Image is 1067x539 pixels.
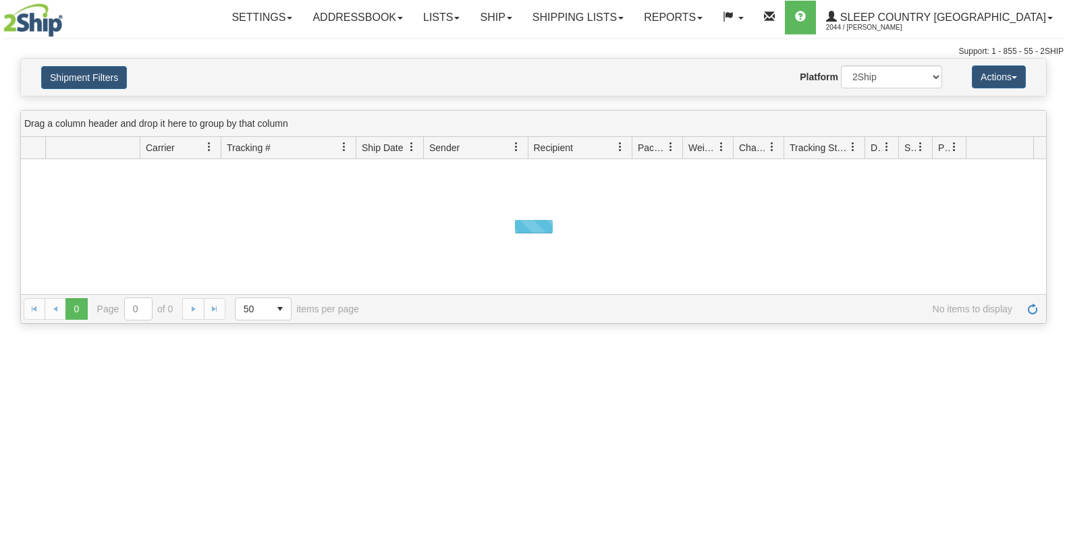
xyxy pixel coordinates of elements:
span: Packages [638,141,666,154]
a: Recipient filter column settings [609,136,632,159]
span: Sender [429,141,460,154]
a: Tracking Status filter column settings [842,136,865,159]
span: 50 [244,302,261,316]
a: Shipment Issues filter column settings [909,136,932,159]
span: Pickup Status [938,141,950,154]
span: Page of 0 [97,297,173,320]
a: Addressbook [302,1,413,34]
span: 2044 / [PERSON_NAME] [826,21,927,34]
span: Tracking # [227,141,271,154]
span: Carrier [146,141,175,154]
a: Refresh [1022,298,1043,320]
div: grid grouping header [21,111,1046,137]
span: Page sizes drop down [235,297,292,320]
span: Page 0 [65,298,87,320]
a: Weight filter column settings [710,136,733,159]
a: Shipping lists [522,1,634,34]
span: items per page [235,297,359,320]
span: Delivery Status [871,141,882,154]
a: Lists [413,1,470,34]
a: Sender filter column settings [505,136,528,159]
span: Tracking Status [790,141,848,154]
iframe: chat widget [1036,200,1066,338]
span: Recipient [534,141,573,154]
div: Support: 1 - 855 - 55 - 2SHIP [3,46,1064,57]
a: Ship [470,1,522,34]
button: Actions [972,65,1026,88]
a: Tracking # filter column settings [333,136,356,159]
span: Ship Date [362,141,403,154]
span: Sleep Country [GEOGRAPHIC_DATA] [837,11,1046,23]
label: Platform [800,70,838,84]
a: Sleep Country [GEOGRAPHIC_DATA] 2044 / [PERSON_NAME] [816,1,1063,34]
span: Charge [739,141,767,154]
img: logo2044.jpg [3,3,63,37]
a: Reports [634,1,713,34]
a: Pickup Status filter column settings [943,136,966,159]
a: Charge filter column settings [761,136,784,159]
span: Weight [688,141,717,154]
a: Ship Date filter column settings [400,136,423,159]
a: Carrier filter column settings [198,136,221,159]
span: select [269,298,291,320]
a: Settings [221,1,302,34]
a: Packages filter column settings [659,136,682,159]
button: Shipment Filters [41,66,127,89]
span: Shipment Issues [904,141,916,154]
a: Delivery Status filter column settings [875,136,898,159]
span: No items to display [378,304,1012,314]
